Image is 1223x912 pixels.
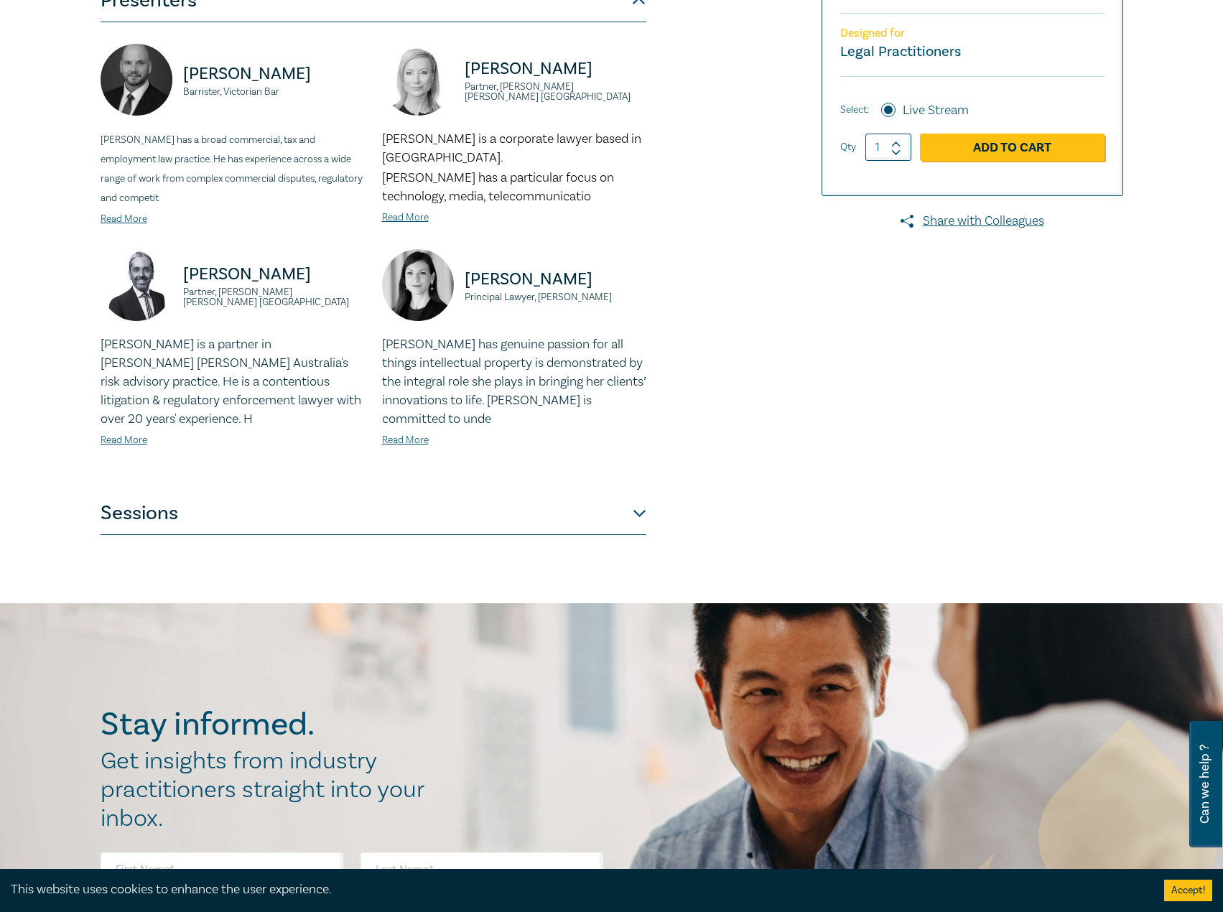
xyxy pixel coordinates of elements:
button: Sessions [101,492,646,535]
input: 1 [865,134,911,161]
div: This website uses cookies to enhance the user experience. [11,880,1143,899]
p: [PERSON_NAME] [465,268,646,291]
img: https://s3.ap-southeast-2.amazonaws.com/leo-cussen-store-production-content/Contacts/Rajaee%20Rou... [101,249,172,321]
p: [PERSON_NAME] is a partner in [PERSON_NAME] [PERSON_NAME] Australia's risk advisory practice. He ... [101,335,365,429]
a: Share with Colleagues [822,212,1123,231]
input: First Name* [101,852,343,887]
button: Accept cookies [1164,880,1212,901]
p: [PERSON_NAME] [183,62,365,85]
span: [PERSON_NAME] has a particular focus on technology, media, telecommunicatio [382,169,614,205]
small: Principal Lawyer, [PERSON_NAME] [465,292,646,302]
a: Read More [101,213,147,225]
a: Add to Cart [920,134,1105,161]
img: https://s3.ap-southeast-2.amazonaws.com/leo-cussen-store-production-content/Contacts/Belinda%20Si... [382,249,454,321]
input: Last Name* [361,852,603,887]
h2: Get insights from industry practitioners straight into your inbox. [101,747,440,833]
span: [PERSON_NAME] is a corporate lawyer based in [GEOGRAPHIC_DATA]. [382,131,641,166]
p: [PERSON_NAME] [465,57,646,80]
p: Designed for [840,27,1105,40]
p: [PERSON_NAME] has genuine passion for all things intellectual property is demonstrated by the int... [382,335,646,429]
small: Partner, [PERSON_NAME] [PERSON_NAME] [GEOGRAPHIC_DATA] [465,82,646,102]
label: Live Stream [903,101,969,120]
h2: Stay informed. [101,706,440,743]
img: https://s3.ap-southeast-2.amazonaws.com/leo-cussen-store-production-content/Contacts/Lisa%20Fitzg... [382,44,454,116]
span: [PERSON_NAME] has a broad commercial, tax and employment law practice. He has experience across a... [101,134,363,205]
small: Barrister, Victorian Bar [183,87,365,97]
small: Partner, [PERSON_NAME] [PERSON_NAME] [GEOGRAPHIC_DATA] [183,287,365,307]
span: Can we help ? [1198,730,1212,839]
img: https://s3.ap-southeast-2.amazonaws.com/leo-cussen-store-production-content/Contacts/Csaba%20Bara... [101,44,172,116]
a: Read More [101,434,147,447]
label: Qty [840,139,856,155]
span: Select: [840,102,869,118]
small: Legal Practitioners [840,42,961,61]
a: Read More [382,211,429,224]
p: [PERSON_NAME] [183,263,365,286]
a: Read More [382,434,429,447]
